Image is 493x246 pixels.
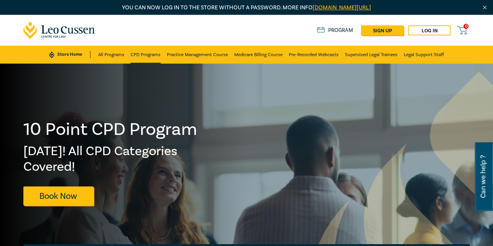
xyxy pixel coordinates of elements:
span: 0 [463,24,468,29]
a: Supervised Legal Trainees [345,46,398,64]
a: Medicare Billing Course [234,46,283,64]
a: [DOMAIN_NAME][URL] [313,4,371,11]
img: Close [481,4,488,11]
p: You can now log in to the store without a password. More info [23,4,470,12]
a: Legal Support Staff [404,46,444,64]
h1: 10 Point CPD Program [23,119,198,140]
a: All Programs [98,46,124,64]
span: Can we help ? [479,147,487,206]
a: Pre-Recorded Webcasts [289,46,339,64]
a: CPD Programs [131,46,161,64]
a: Log in [408,25,451,35]
a: sign up [361,25,403,35]
h2: [DATE]! All CPD Categories Covered! [23,143,198,175]
a: Practice Management Course [167,46,228,64]
a: Program [317,27,353,34]
a: Book Now [23,186,94,205]
a: Store Home [49,51,90,58]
